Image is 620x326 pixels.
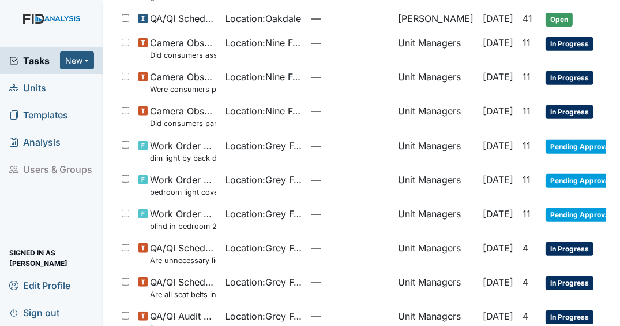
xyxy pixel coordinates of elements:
span: Open [546,13,573,27]
span: — [311,241,389,255]
span: 11 [523,105,531,117]
span: [DATE] [483,71,513,83]
span: Location : Grey Fox Run [225,275,302,289]
small: Did consumers participate in family style dining? [150,118,216,129]
span: QA/QI Scheduled Inspection Are all seat belts in working condition? [150,275,216,300]
span: — [311,70,389,84]
small: Were consumers prompted and/or assisted with washing their hands for meal prep? [150,84,216,95]
span: Location : Grey Fox Run [225,309,302,323]
span: Location : Nine Foot [225,70,302,84]
span: — [311,207,389,221]
span: Camera Observation Did consumers participate in family style dining? [150,104,216,129]
span: 4 [523,310,528,322]
span: Location : Grey Fox Run [225,207,302,221]
span: Work Order Routine dim light by back door [150,139,216,164]
span: 41 [523,13,532,24]
span: QA/QI Scheduled Inspection Are unnecessary lights on? [150,241,216,266]
span: Location : Grey Fox Run [225,173,302,187]
td: [PERSON_NAME] [393,7,478,31]
span: Location : Nine Foot [225,104,302,118]
small: blind in bedroom 2 [150,221,216,232]
span: 4 [523,276,528,288]
small: dim light by back door [150,153,216,164]
span: QA/QI Scheduled Inspection [150,12,216,25]
span: Location : Grey Fox Run [225,139,302,153]
span: [DATE] [483,105,513,117]
span: [DATE] [483,310,513,322]
td: Unit Managers [393,202,478,236]
span: Pending Approval [546,208,615,222]
span: Location : Nine Foot [225,36,302,50]
span: Pending Approval [546,174,615,188]
td: Unit Managers [393,271,478,305]
span: — [311,309,389,323]
span: [DATE] [483,13,513,24]
a: Tasks [9,54,60,68]
td: Unit Managers [393,99,478,134]
span: Work Order Routine blind in bedroom 2 [150,207,216,232]
td: Unit Managers [393,65,478,99]
span: 4 [523,242,528,254]
span: Camera Observation Were consumers prompted and/or assisted with washing their hands for meal prep? [150,70,216,95]
span: 11 [523,208,531,220]
span: In Progress [546,71,593,85]
td: Unit Managers [393,236,478,271]
span: [DATE] [483,140,513,151]
span: Work Order Routine bedroom light cover needs to be tightened [150,173,216,198]
span: Analysis [9,133,61,151]
small: Are unnecessary lights on? [150,255,216,266]
button: New [60,51,95,69]
span: — [311,12,389,25]
td: Unit Managers [393,168,478,202]
span: Templates [9,106,68,124]
span: Signed in as [PERSON_NAME] [9,249,94,267]
span: In Progress [546,310,593,324]
span: — [311,173,389,187]
span: [DATE] [483,208,513,220]
span: Pending Approval [546,140,615,154]
span: 11 [523,174,531,186]
span: [DATE] [483,242,513,254]
span: In Progress [546,37,593,51]
span: — [311,139,389,153]
span: In Progress [546,242,593,256]
span: In Progress [546,276,593,290]
span: [DATE] [483,174,513,186]
span: [DATE] [483,37,513,49]
span: Sign out [9,303,59,321]
small: Did consumers assist with the clean up? [150,50,216,61]
span: 11 [523,71,531,83]
span: Location : Oakdale [225,12,301,25]
td: Unit Managers [393,134,478,168]
span: 11 [523,37,531,49]
span: Location : Grey Fox Run [225,241,302,255]
span: 11 [523,140,531,151]
span: In Progress [546,105,593,119]
span: Units [9,79,46,97]
small: bedroom light cover needs to be tightened [150,187,216,198]
span: [DATE] [483,276,513,288]
span: — [311,275,389,289]
td: Unit Managers [393,31,478,65]
span: Edit Profile [9,276,70,294]
span: — [311,36,389,50]
span: — [311,104,389,118]
span: Camera Observation Did consumers assist with the clean up? [150,36,216,61]
small: Are all seat belts in working condition? [150,289,216,300]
